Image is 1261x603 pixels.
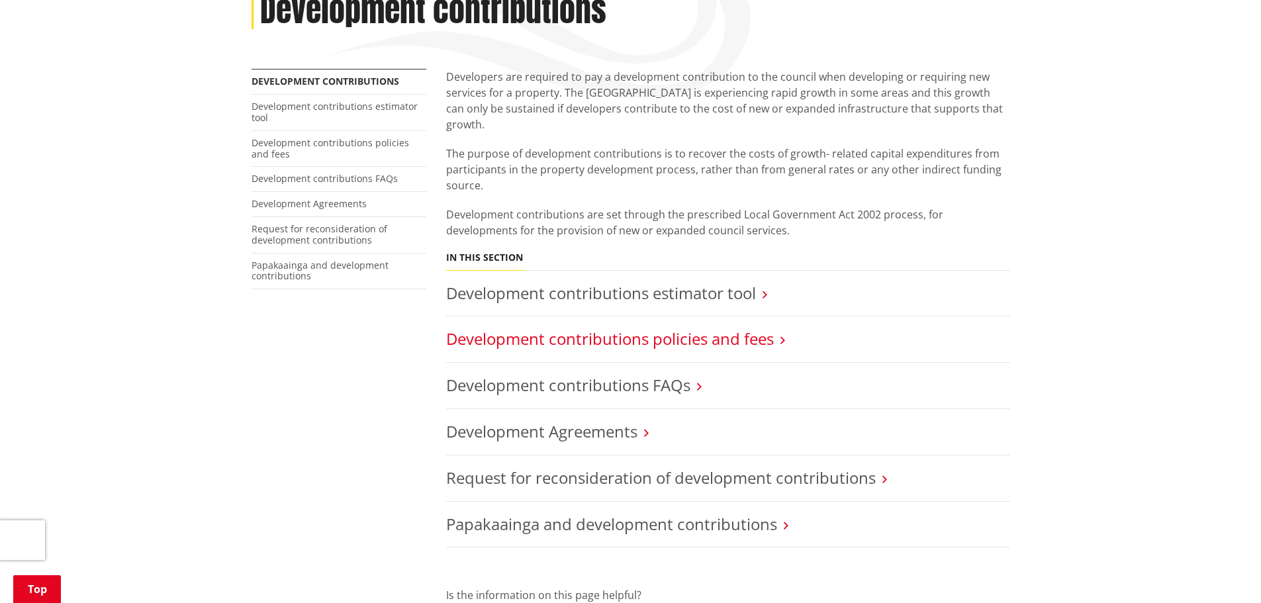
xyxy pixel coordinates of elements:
[446,467,876,488] a: Request for reconsideration of development contributions
[252,100,418,124] a: Development contributions estimator tool
[446,252,523,263] h5: In this section
[446,282,756,304] a: Development contributions estimator tool
[1200,547,1248,595] iframe: Messenger Launcher
[446,69,1010,132] p: Developers are required to pay a development contribution to the council when developing or requi...
[446,587,1010,603] p: Is the information on this page helpful?
[252,222,387,246] a: Request for reconsideration of development contributions
[446,146,1010,193] p: The purpose of development contributions is to recover the costs of growth- related capital expen...
[252,172,398,185] a: Development contributions FAQs
[252,75,399,87] a: Development contributions
[252,259,389,283] a: Papakaainga and development contributions
[252,197,367,210] a: Development Agreements
[446,328,774,349] a: Development contributions policies and fees
[13,575,61,603] a: Top
[446,207,1010,238] p: Development contributions are set through the prescribed Local Government Act 2002 process, for d...
[446,420,637,442] a: Development Agreements
[252,136,409,160] a: Development contributions policies and fees
[446,513,777,535] a: Papakaainga and development contributions
[446,374,690,396] a: Development contributions FAQs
